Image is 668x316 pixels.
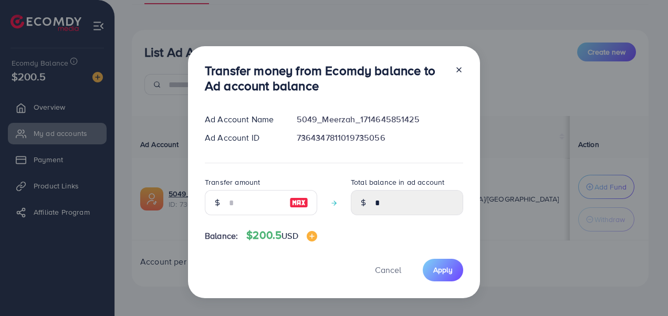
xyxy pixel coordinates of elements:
h3: Transfer money from Ecomdy balance to Ad account balance [205,63,446,93]
div: 5049_Meerzah_1714645851425 [288,113,472,125]
img: image [289,196,308,209]
img: image [307,231,317,241]
label: Transfer amount [205,177,260,187]
div: 7364347811019735056 [288,132,472,144]
span: USD [281,230,298,241]
span: Balance: [205,230,238,242]
div: Ad Account ID [196,132,288,144]
h4: $200.5 [246,229,317,242]
button: Cancel [362,259,414,281]
span: Apply [433,265,453,275]
span: Cancel [375,264,401,276]
button: Apply [423,259,463,281]
div: Ad Account Name [196,113,288,125]
iframe: Chat [623,269,660,308]
label: Total balance in ad account [351,177,444,187]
